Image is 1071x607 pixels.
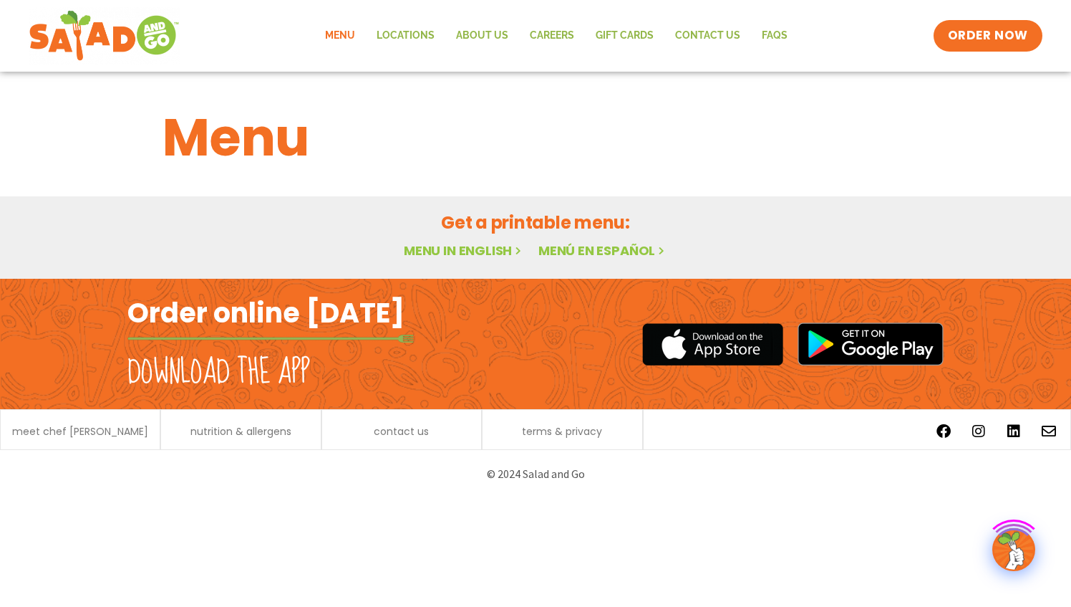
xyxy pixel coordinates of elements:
[664,19,751,52] a: Contact Us
[751,19,798,52] a: FAQs
[314,19,798,52] nav: Menu
[798,322,944,365] img: google_play
[163,210,908,235] h2: Get a printable menu:
[404,242,524,259] a: Menu in English
[948,27,1028,44] span: ORDER NOW
[163,99,908,176] h1: Menu
[29,7,180,64] img: new-SAG-logo-768×292
[374,426,429,436] a: contact us
[314,19,366,52] a: Menu
[642,321,783,368] img: appstore
[934,20,1042,52] a: ORDER NOW
[127,353,310,393] h2: Download the app
[12,426,148,436] a: meet chef [PERSON_NAME]
[519,19,585,52] a: Careers
[135,464,936,484] p: © 2024 Salad and Go
[538,242,667,259] a: Menú en español
[127,295,404,330] h2: Order online [DATE]
[522,426,602,436] a: terms & privacy
[190,426,291,436] a: nutrition & allergens
[127,335,414,343] img: fork
[445,19,519,52] a: About Us
[585,19,664,52] a: GIFT CARDS
[366,19,445,52] a: Locations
